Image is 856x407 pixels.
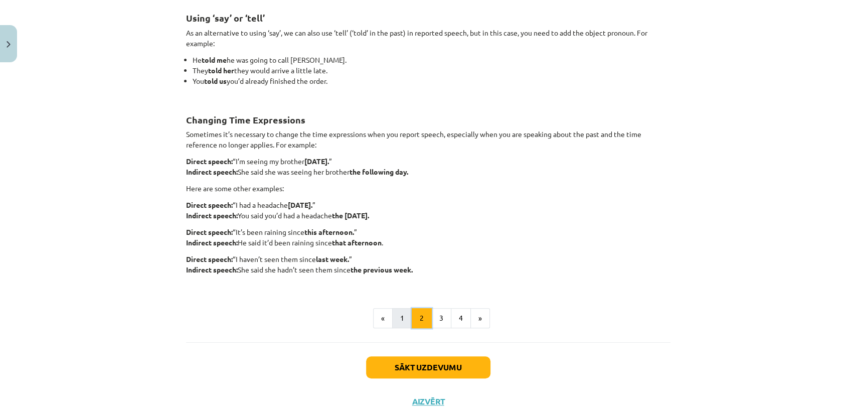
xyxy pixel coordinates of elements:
p: “It’s been raining since ” He said it’d been raining since . [186,227,670,248]
button: 1 [392,308,412,328]
strong: told me [202,55,227,64]
button: 3 [431,308,451,328]
strong: Direct speech: [186,227,233,236]
strong: [DATE]. [288,200,312,209]
p: As an alternative to using ‘say’, we can also use ‘tell’ (‘told’ in the past) in reported speech,... [186,28,670,49]
button: » [470,308,490,328]
button: Sākt uzdevumu [366,356,490,378]
p: “I haven’t seen them since ” She said she hadn’t seen them since [186,254,670,286]
strong: the [DATE]. [332,211,369,220]
strong: Direct speech: [186,254,233,263]
p: “I had a headache ” You said you’d had a headache [186,200,670,221]
strong: [DATE]. [304,157,329,166]
strong: told her [208,66,234,75]
strong: Direct speech: [186,200,233,209]
strong: Indirect speech: [186,265,238,274]
button: 2 [412,308,432,328]
strong: told us [204,76,227,85]
strong: that afternoon [332,238,382,247]
nav: Page navigation example [186,308,670,328]
button: 4 [451,308,471,328]
strong: Using ‘say’ or ‘tell’ [186,12,265,24]
strong: this afternoon. [304,227,354,236]
strong: Indirect speech: [186,211,238,220]
button: « [373,308,393,328]
strong: the previous week. [351,265,413,274]
p: “I’m seeing my brother ” She said she was seeing her brother [186,156,670,177]
li: They they would arrive a little late. [193,65,670,76]
strong: Indirect speech: [186,238,238,247]
li: You you’d already finished the order. [193,76,670,97]
strong: Changing Time Expressions [186,114,305,125]
li: He he was going to call [PERSON_NAME]. [193,55,670,65]
button: Aizvērt [409,396,447,406]
img: icon-close-lesson-0947bae3869378f0d4975bcd49f059093ad1ed9edebbc8119c70593378902aed.svg [7,41,11,48]
p: Here are some other examples: [186,183,670,194]
strong: the following day. [350,167,408,176]
strong: Indirect speech: [186,167,238,176]
strong: last week. [316,254,349,263]
p: Sometimes it’s necessary to change the time expressions when you report speech, especially when y... [186,129,670,150]
strong: Direct speech: [186,157,233,166]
